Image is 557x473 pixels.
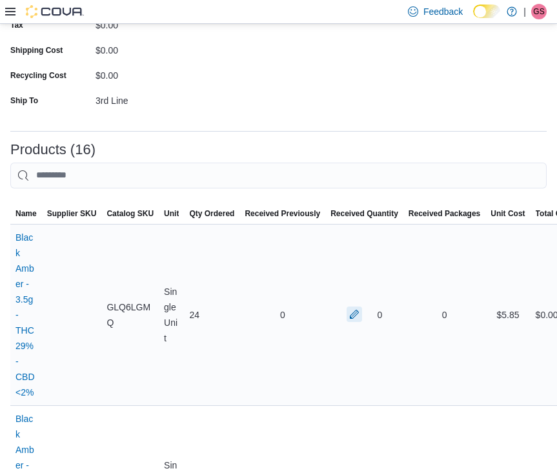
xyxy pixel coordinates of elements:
[10,163,547,188] input: This is a search bar. After typing your query, hit enter to filter the results lower in the page.
[26,5,84,18] img: Cova
[473,5,500,18] input: Dark Mode
[106,208,154,219] span: Catalog SKU
[485,302,530,328] div: $5.85
[10,45,63,55] label: Shipping Cost
[409,208,480,219] span: Received Packages
[96,15,268,30] div: $0.00
[189,208,234,219] span: Qty Ordered
[403,302,485,328] div: 0
[330,208,398,219] span: Received Quantity
[531,4,547,19] div: Gerrad Smith
[96,65,268,81] div: $0.00
[10,20,23,30] label: Tax
[10,96,38,106] label: Ship To
[47,208,97,219] span: Supplier SKU
[164,208,179,219] span: Unit
[473,18,474,19] span: Dark Mode
[533,4,544,19] span: GS
[106,299,154,330] span: GLQ6LGMQ
[245,208,320,219] span: Received Previously
[10,142,96,157] h3: Products (16)
[96,90,268,106] div: 3rd Line
[523,4,526,19] p: |
[378,307,383,323] div: 0
[239,302,325,328] div: 0
[491,208,525,219] span: Unit Cost
[96,40,268,55] div: $0.00
[42,203,102,224] button: Supplier SKU
[15,208,37,219] span: Name
[423,5,463,18] span: Feedback
[159,279,184,351] div: Single Unit
[101,203,159,224] button: Catalog SKU
[184,302,239,328] div: 24
[10,70,66,81] label: Recycling Cost
[15,230,37,400] a: Black Amber - 3.5g - THC 29% - CBD <2%
[10,203,42,224] button: Name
